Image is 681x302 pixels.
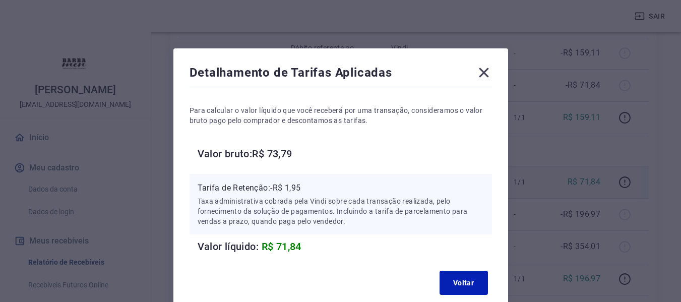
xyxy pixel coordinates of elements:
h6: Valor bruto: R$ 73,79 [198,146,492,162]
button: Voltar [440,271,488,295]
span: R$ 71,84 [262,240,301,253]
p: Para calcular o valor líquido que você receberá por uma transação, consideramos o valor bruto pag... [190,105,492,126]
div: Detalhamento de Tarifas Aplicadas [190,65,492,85]
h6: Valor líquido: [198,238,492,255]
p: Tarifa de Retenção: -R$ 1,95 [198,182,484,194]
p: Taxa administrativa cobrada pela Vindi sobre cada transação realizada, pelo fornecimento da soluç... [198,196,484,226]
